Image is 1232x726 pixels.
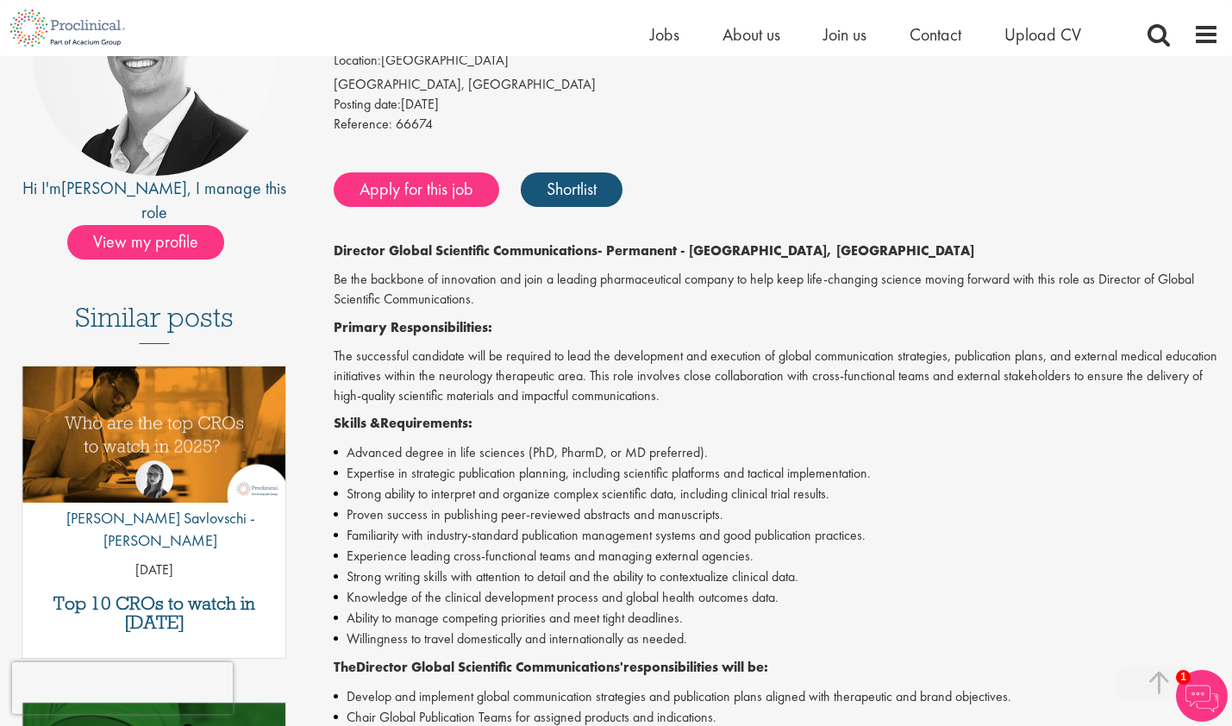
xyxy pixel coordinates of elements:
li: [GEOGRAPHIC_DATA] [334,51,1219,75]
h3: Similar posts [75,303,234,344]
img: Theodora Savlovschi - Wicks [135,460,173,498]
strong: Director Global Scientific Communications [334,241,597,260]
li: Proven success in publishing peer-reviewed abstracts and manuscripts. [334,504,1219,525]
span: Posting date: [334,95,401,113]
a: Upload CV [1004,23,1081,46]
li: Knowledge of the clinical development process and global health outcomes data. [334,587,1219,608]
li: Develop and implement global communication strategies and publication plans aligned with therapeu... [334,686,1219,707]
strong: - Permanent - [GEOGRAPHIC_DATA], [GEOGRAPHIC_DATA] [597,241,974,260]
strong: Director Global Scientific Communications' [356,658,623,676]
a: Join us [823,23,866,46]
img: Top 10 CROs 2025 | Proclinical [22,366,285,504]
li: Experience leading cross-functional teams and managing external agencies. [334,546,1219,566]
a: Theodora Savlovschi - Wicks [PERSON_NAME] Savlovschi - [PERSON_NAME] [22,460,285,560]
li: Strong ability to interpret and organize complex scientific data, including clinical trial results. [334,484,1219,504]
span: 1 [1176,670,1191,685]
li: Expertise in strategic publication planning, including scientific platforms and tactical implemen... [334,463,1219,484]
strong: responsibilities will be: [623,658,768,676]
a: [PERSON_NAME] [61,177,187,199]
div: [GEOGRAPHIC_DATA], [GEOGRAPHIC_DATA] [334,75,1219,95]
span: View my profile [67,225,224,260]
label: Reference: [334,115,392,135]
li: Advanced degree in life sciences (PhD, PharmD, or MD preferred). [334,442,1219,463]
strong: Primary Responsibilities: [334,318,492,336]
label: Location: [334,51,381,71]
li: Ability to manage competing priorities and meet tight deadlines. [334,608,1219,629]
a: Top 10 CROs to watch in [DATE] [31,594,277,632]
a: Contact [910,23,961,46]
strong: The [334,658,356,676]
p: The successful candidate will be required to lead the development and execution of global communi... [334,347,1219,406]
div: Hi I'm , I manage this role [13,176,295,225]
iframe: reCAPTCHA [12,662,233,714]
a: View my profile [67,228,241,251]
p: [DATE] [22,560,285,580]
span: 66674 [396,115,433,133]
a: Shortlist [521,172,622,207]
li: Familiarity with industry-standard publication management systems and good publication practices. [334,525,1219,546]
li: Willingness to travel domestically and internationally as needed. [334,629,1219,649]
div: [DATE] [334,95,1219,115]
img: Chatbot [1176,670,1228,722]
strong: Requirements: [380,414,472,432]
strong: Skills & [334,414,380,432]
a: Apply for this job [334,172,499,207]
a: Link to a post [22,366,285,519]
p: Be the backbone of innovation and join a leading pharmaceutical company to help keep life-changin... [334,270,1219,310]
a: Jobs [650,23,679,46]
a: About us [722,23,780,46]
li: Strong writing skills with attention to detail and the ability to contextualize clinical data. [334,566,1219,587]
p: [PERSON_NAME] Savlovschi - [PERSON_NAME] [22,507,285,551]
